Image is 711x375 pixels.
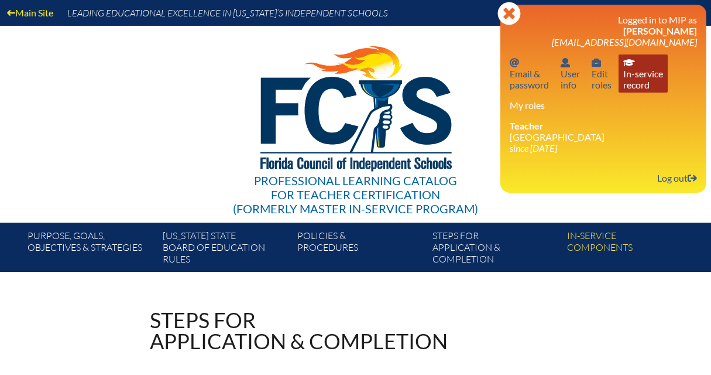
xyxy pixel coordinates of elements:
[619,54,668,93] a: In-service recordIn-servicerecord
[587,54,616,93] a: User infoEditroles
[497,2,521,25] svg: Close
[510,120,697,154] li: [GEOGRAPHIC_DATA]
[556,54,585,93] a: User infoUserinfo
[510,14,697,47] h3: Logged in to MIP as
[510,58,519,67] svg: Email password
[623,25,697,36] span: [PERSON_NAME]
[505,54,554,93] a: Email passwordEmail &password
[510,120,544,131] span: Teacher
[271,187,440,202] span: for Teacher Certification
[158,227,293,272] a: [US_STATE] StateBoard of Education rules
[2,5,58,21] a: Main Site
[428,227,562,272] a: Steps forapplication & completion
[23,227,157,272] a: Purpose, goals,objectives & strategies
[652,170,702,186] a: Log outLog out
[510,100,697,111] h3: My roles
[561,58,570,67] svg: User info
[562,227,697,272] a: In-servicecomponents
[150,309,448,352] h1: Steps for application & completion
[293,227,427,272] a: Policies &Procedures
[688,173,697,183] svg: Log out
[623,58,635,67] svg: In-service record
[235,26,476,186] img: FCISlogo221.eps
[510,142,557,154] i: since [DATE]
[228,23,483,218] a: Professional Learning Catalog for Teacher Certification(formerly Master In-service Program)
[233,173,478,216] div: Professional Learning Catalog (formerly Master In-service Program)
[552,36,697,47] span: [EMAIL_ADDRESS][DOMAIN_NAME]
[592,58,601,67] svg: User info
